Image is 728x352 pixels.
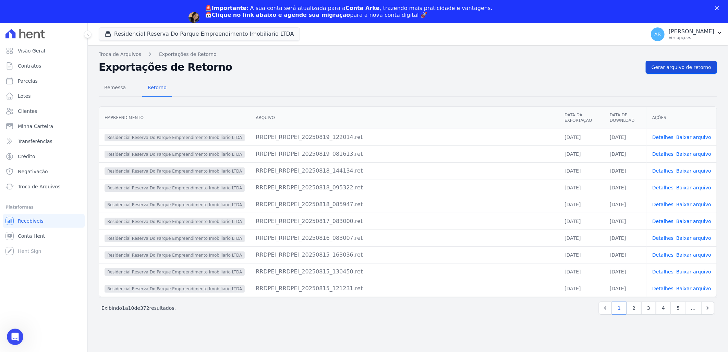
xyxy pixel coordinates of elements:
[559,129,604,146] td: [DATE]
[604,280,647,297] td: [DATE]
[18,218,44,224] span: Recebíveis
[105,235,245,242] span: Residencial Reserva Do Parque Empreendimento Imobiliario LTDA
[676,286,711,291] a: Baixar arquivo
[105,151,245,158] span: Residencial Reserva Do Parque Empreendimento Imobiliario LTDA
[256,268,554,276] div: RRDPEI_RRDPEI_20250815_130450.ret
[676,168,711,174] a: Baixar arquivo
[685,302,702,315] span: …
[5,203,82,211] div: Plataformas
[612,302,627,315] a: 1
[676,134,711,140] a: Baixar arquivo
[3,119,85,133] a: Minha Carteira
[671,302,685,315] a: 5
[3,134,85,148] a: Transferências
[18,108,37,115] span: Clientes
[604,230,647,247] td: [DATE]
[559,163,604,179] td: [DATE]
[559,179,604,196] td: [DATE]
[652,168,674,174] a: Detalhes
[654,32,661,37] span: AR
[652,219,674,224] a: Detalhes
[3,150,85,163] a: Crédito
[256,284,554,293] div: RRDPEI_RRDPEI_20250815_121231.ret
[99,79,131,97] a: Remessa
[256,150,554,158] div: RRDPEI_RRDPEI_20250819_081613.ret
[559,230,604,247] td: [DATE]
[652,269,674,274] a: Detalhes
[676,202,711,207] a: Baixar arquivo
[105,218,245,225] span: Residencial Reserva Do Parque Empreendimento Imobiliario LTDA
[159,51,217,58] a: Exportações de Retorno
[256,184,554,192] div: RRDPEI_RRDPEI_20250818_095322.ret
[641,302,656,315] a: 3
[99,27,300,40] button: Residencial Reserva Do Parque Empreendimento Imobiliario LTDA
[647,107,717,129] th: Ações
[604,107,647,129] th: Data de Download
[559,196,604,213] td: [DATE]
[18,168,48,175] span: Negativação
[669,28,714,35] p: [PERSON_NAME]
[652,286,674,291] a: Detalhes
[604,247,647,263] td: [DATE]
[604,129,647,146] td: [DATE]
[3,74,85,88] a: Parcelas
[18,62,41,69] span: Contratos
[256,133,554,141] div: RRDPEI_RRDPEI_20250819_122014.ret
[144,81,171,94] span: Retorno
[676,269,711,274] a: Baixar arquivo
[256,251,554,259] div: RRDPEI_RRDPEI_20250815_163036.ret
[18,183,60,190] span: Troca de Arquivos
[212,12,350,18] b: Clique no link abaixo e agende sua migração
[105,167,245,175] span: Residencial Reserva Do Parque Empreendimento Imobiliario LTDA
[3,165,85,178] a: Negativação
[105,184,245,192] span: Residencial Reserva Do Parque Empreendimento Imobiliario LTDA
[652,151,674,157] a: Detalhes
[652,252,674,258] a: Detalhes
[627,302,641,315] a: 2
[604,213,647,230] td: [DATE]
[189,12,199,23] img: Profile image for Adriane
[559,247,604,263] td: [DATE]
[656,302,671,315] a: 4
[18,78,38,84] span: Parcelas
[18,47,45,54] span: Visão Geral
[676,151,711,157] a: Baixar arquivo
[715,6,722,10] div: Fechar
[205,5,493,19] div: : A sua conta será atualizada para a , trazendo mais praticidade e vantagens. 📅 para a nova conta...
[256,217,554,225] div: RRDPEI_RRDPEI_20250817_083000.ret
[18,123,53,130] span: Minha Carteira
[256,200,554,209] div: RRDPEI_RRDPEI_20250818_085947.ret
[99,61,640,73] h2: Exportações de Retorno
[101,305,176,312] p: Exibindo a de resultados.
[18,233,45,239] span: Conta Hent
[676,252,711,258] a: Baixar arquivo
[604,179,647,196] td: [DATE]
[604,163,647,179] td: [DATE]
[7,329,23,345] iframe: Intercom live chat
[559,213,604,230] td: [DATE]
[18,153,35,160] span: Crédito
[105,134,245,141] span: Residencial Reserva Do Parque Empreendimento Imobiliario LTDA
[599,302,612,315] a: Previous
[676,235,711,241] a: Baixar arquivo
[3,89,85,103] a: Lotes
[105,251,245,259] span: Residencial Reserva Do Parque Empreendimento Imobiliario LTDA
[205,5,246,11] b: 🚨Importante
[105,268,245,276] span: Residencial Reserva Do Parque Empreendimento Imobiliario LTDA
[142,79,172,97] a: Retorno
[676,219,711,224] a: Baixar arquivo
[604,196,647,213] td: [DATE]
[105,201,245,209] span: Residencial Reserva Do Parque Empreendimento Imobiliario LTDA
[646,61,717,74] a: Gerar arquivo de retorno
[652,202,674,207] a: Detalhes
[205,23,262,30] a: Agendar migração
[99,107,250,129] th: Empreendimento
[256,234,554,242] div: RRDPEI_RRDPEI_20250816_083007.ret
[3,214,85,228] a: Recebíveis
[559,146,604,163] td: [DATE]
[3,44,85,58] a: Visão Geral
[652,185,674,190] a: Detalhes
[100,81,130,94] span: Remessa
[559,263,604,280] td: [DATE]
[669,35,714,40] p: Ver opções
